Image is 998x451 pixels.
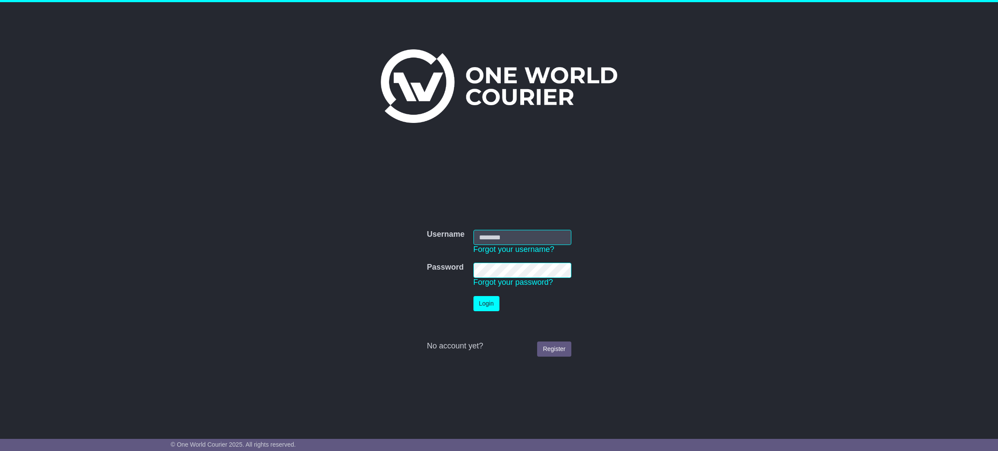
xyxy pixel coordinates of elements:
[473,245,554,254] a: Forgot your username?
[473,296,499,311] button: Login
[427,341,571,351] div: No account yet?
[381,49,617,123] img: One World
[537,341,571,357] a: Register
[171,441,296,448] span: © One World Courier 2025. All rights reserved.
[427,263,463,272] label: Password
[427,230,464,239] label: Username
[473,278,553,287] a: Forgot your password?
